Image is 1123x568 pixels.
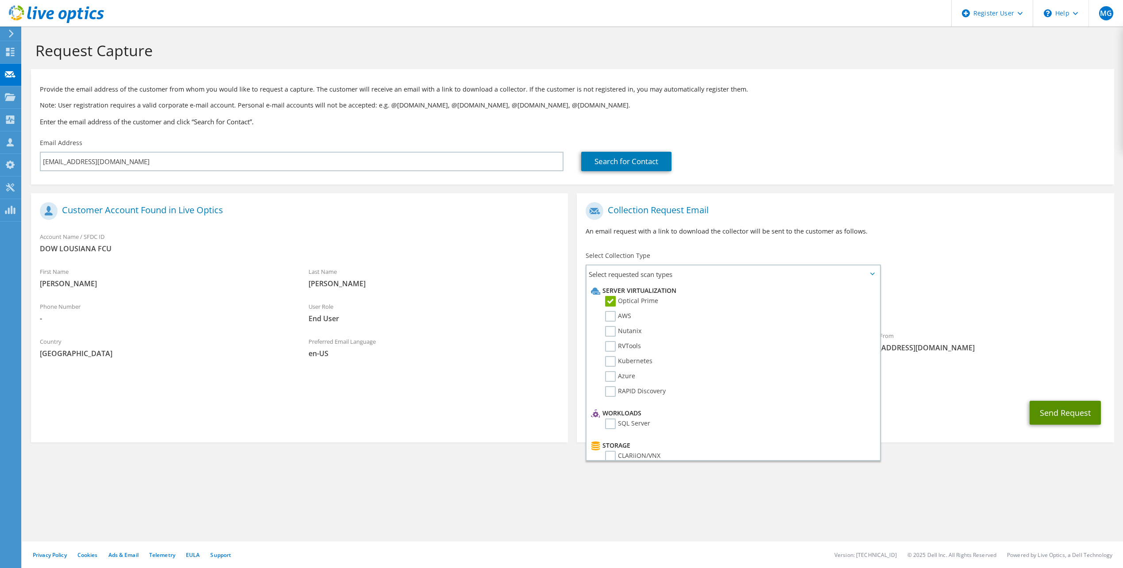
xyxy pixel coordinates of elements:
label: Select Collection Type [586,251,650,260]
p: Note: User registration requires a valid corporate e-mail account. Personal e-mail accounts will ... [40,100,1105,110]
label: Azure [605,371,635,382]
div: Phone Number [31,297,300,328]
h3: Enter the email address of the customer and click “Search for Contact”. [40,117,1105,127]
a: Support [210,551,231,559]
a: Privacy Policy [33,551,67,559]
span: en-US [309,349,560,358]
div: Account Name / SFDC ID [31,227,568,258]
label: Email Address [40,138,82,147]
p: An email request with a link to download the collector will be sent to the customer as follows. [586,226,1105,236]
li: Storage [589,440,875,451]
span: [EMAIL_ADDRESS][DOMAIN_NAME] [854,343,1105,353]
div: Country [31,332,300,363]
p: Provide the email address of the customer from whom you would like to request a capture. The cust... [40,84,1105,94]
li: Server Virtualization [589,285,875,296]
span: [PERSON_NAME] [309,279,560,288]
li: Powered by Live Optics, a Dell Technology [1007,551,1112,559]
svg: \n [1044,9,1052,17]
span: Select requested scan types [587,265,879,283]
a: EULA [186,551,200,559]
li: Workloads [589,408,875,418]
h1: Customer Account Found in Live Optics [40,202,555,220]
div: Preferred Email Language [300,332,568,363]
div: User Role [300,297,568,328]
a: Cookies [77,551,98,559]
a: Telemetry [149,551,175,559]
label: SQL Server [605,418,650,429]
div: Requested Collections [577,287,1114,322]
div: Last Name [300,262,568,293]
div: To [577,326,845,357]
button: Send Request [1030,401,1101,425]
span: [GEOGRAPHIC_DATA] [40,349,291,358]
div: First Name [31,262,300,293]
label: AWS [605,311,631,322]
label: Nutanix [605,326,641,337]
h1: Request Capture [35,41,1105,60]
label: CLARiiON/VNX [605,451,660,461]
a: Ads & Email [108,551,139,559]
h1: Collection Request Email [586,202,1100,220]
div: CC & Reply To [577,361,1114,392]
span: [PERSON_NAME] [40,279,291,288]
label: RVTools [605,341,641,352]
span: End User [309,314,560,323]
span: DOW LOUSIANA FCU [40,244,559,253]
label: Optical Prime [605,296,658,307]
span: MG [1099,6,1113,20]
a: Search for Contact [581,152,671,171]
li: © 2025 Dell Inc. All Rights Reserved [907,551,996,559]
label: Kubernetes [605,356,652,367]
li: Version: [TECHNICAL_ID] [834,551,897,559]
label: RAPID Discovery [605,386,666,397]
div: Sender & From [845,326,1114,357]
span: - [40,314,291,323]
